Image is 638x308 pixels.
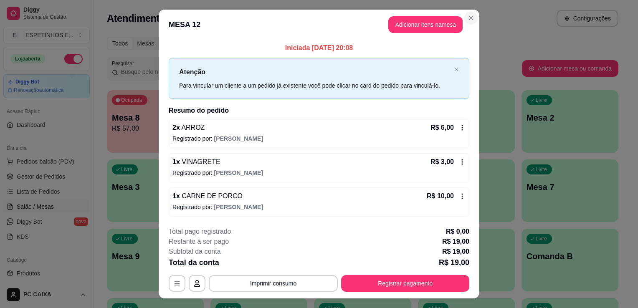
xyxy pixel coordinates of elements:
p: R$ 19,00 [439,257,469,268]
button: Imprimir consumo [209,275,338,292]
span: [PERSON_NAME] [214,169,263,176]
p: Subtotal da conta [169,247,221,257]
p: Iniciada [DATE] 20:08 [169,43,469,53]
p: Restante à ser pago [169,237,229,247]
button: Registrar pagamento [341,275,469,292]
p: R$ 19,00 [442,247,469,257]
p: Atenção [179,67,451,77]
p: Registrado por: [172,203,466,211]
span: [PERSON_NAME] [214,204,263,210]
span: CARNE DE PORCO [180,192,243,199]
p: R$ 6,00 [430,123,454,133]
p: 1 x [172,157,220,167]
p: Total pago registrado [169,227,231,237]
p: R$ 19,00 [442,237,469,247]
p: Registrado por: [172,134,466,143]
span: VINAGRETE [180,158,220,165]
p: 1 x [172,191,243,201]
header: MESA 12 [159,10,479,40]
span: [PERSON_NAME] [214,135,263,142]
p: R$ 10,00 [427,191,454,201]
button: Adicionar itens namesa [388,16,463,33]
p: R$ 3,00 [430,157,454,167]
div: Para vincular um cliente a um pedido já existente você pode clicar no card do pedido para vinculá... [179,81,451,90]
p: Total da conta [169,257,219,268]
p: 2 x [172,123,205,133]
button: Close [464,11,478,25]
p: Registrado por: [172,169,466,177]
span: ARROZ [180,124,205,131]
button: close [454,67,459,72]
h2: Resumo do pedido [169,106,469,116]
p: R$ 0,00 [446,227,469,237]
